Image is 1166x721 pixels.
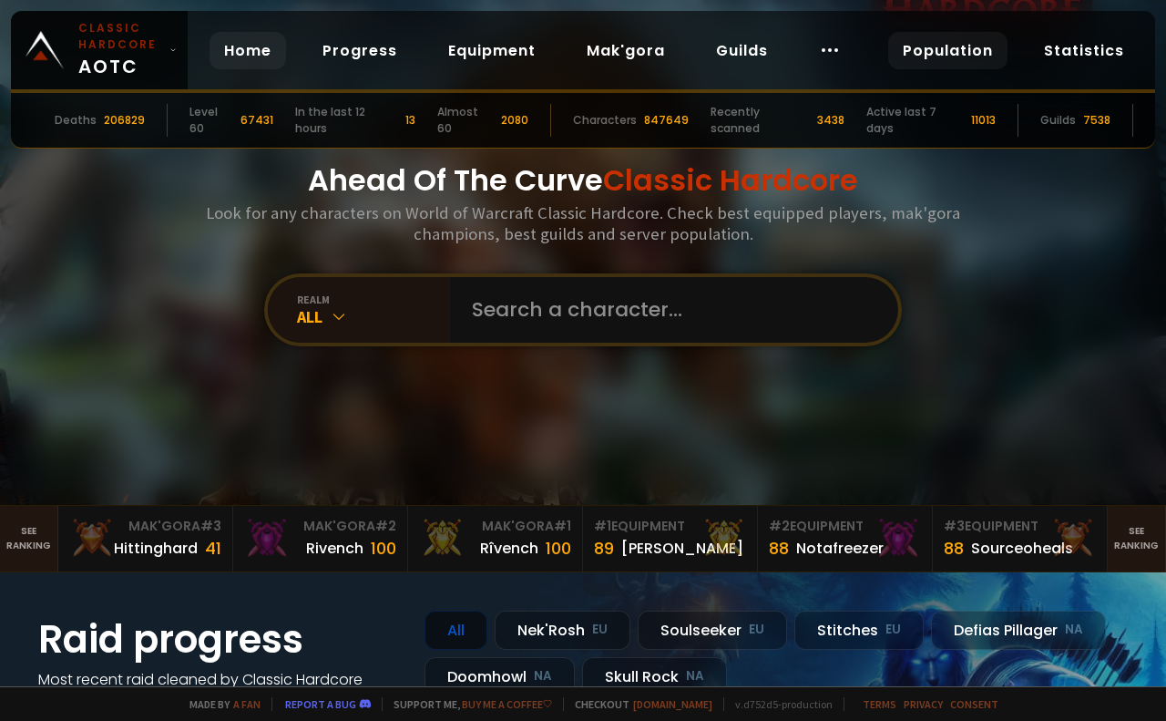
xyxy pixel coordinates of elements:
div: 89 [594,536,614,561]
a: Mak'Gora#3Hittinghard41 [58,506,233,572]
span: Made by [179,697,261,711]
div: 100 [371,536,396,561]
a: Report a bug [285,697,356,711]
span: # 3 [944,517,965,535]
small: NA [686,667,704,685]
a: Statistics [1029,32,1139,69]
a: #1Equipment89[PERSON_NAME] [583,506,758,572]
div: Level 60 [189,104,233,137]
a: Guilds [701,32,782,69]
span: # 2 [375,517,396,535]
a: Seeranking [1108,506,1166,572]
h1: Raid progress [38,611,403,668]
div: Recently scanned [711,104,809,137]
a: Classic HardcoreAOTC [11,11,188,89]
div: Characters [573,112,637,129]
a: Equipment [434,32,550,69]
div: [PERSON_NAME] [621,537,743,560]
div: Rîvench [480,537,538,560]
span: AOTC [78,20,162,80]
div: 11013 [971,112,996,129]
a: Terms [863,697,896,711]
span: # 1 [554,517,571,535]
div: 3438 [817,112,844,129]
a: Privacy [904,697,943,711]
div: 100 [546,536,571,561]
small: Classic Hardcore [78,20,162,53]
div: 2080 [501,112,528,129]
div: Nek'Rosh [495,611,630,650]
div: Rivench [306,537,363,560]
span: v. d752d5 - production [723,697,833,711]
h3: Look for any characters on World of Warcraft Classic Hardcore. Check best equipped players, mak'g... [199,202,967,244]
a: Mak'Gora#2Rivench100 [233,506,408,572]
a: Mak'Gora#1Rîvench100 [408,506,583,572]
div: Equipment [594,517,746,536]
h1: Ahead Of The Curve [308,159,858,202]
div: Hittinghard [114,537,198,560]
a: #2Equipment88Notafreezer [758,506,933,572]
span: # 1 [594,517,611,535]
div: Deaths [55,112,97,129]
div: 41 [205,536,221,561]
div: realm [297,293,450,306]
div: 88 [944,536,964,561]
div: Mak'Gora [419,517,571,536]
div: Stitches [794,611,924,650]
a: Mak'gora [572,32,680,69]
div: In the last 12 hours [295,104,398,137]
a: [DOMAIN_NAME] [633,697,712,711]
div: Defias Pillager [931,611,1106,650]
input: Search a character... [461,277,876,343]
h4: Most recent raid cleaned by Classic Hardcore guilds [38,668,403,714]
div: Sourceoheals [971,537,1073,560]
small: EU [749,621,764,639]
a: Progress [308,32,412,69]
div: Equipment [944,517,1096,536]
div: Skull Rock [582,657,727,696]
div: Equipment [769,517,921,536]
span: # 2 [769,517,790,535]
small: NA [534,667,552,685]
div: Almost 60 [437,104,494,137]
div: 88 [769,536,789,561]
div: Guilds [1040,112,1076,129]
div: 206829 [104,112,145,129]
div: Mak'Gora [69,517,221,536]
a: #3Equipment88Sourceoheals [933,506,1108,572]
small: NA [1065,621,1083,639]
a: Buy me a coffee [462,697,552,711]
a: Population [888,32,1007,69]
small: EU [592,621,608,639]
div: 847649 [644,112,689,129]
a: a fan [233,697,261,711]
div: Soulseeker [638,611,787,650]
div: Doomhowl [424,657,575,696]
div: All [424,611,487,650]
div: 7538 [1083,112,1110,129]
div: Active last 7 days [866,104,964,137]
span: Classic Hardcore [603,160,858,201]
span: Checkout [563,697,712,711]
div: All [297,306,450,327]
a: Consent [950,697,998,711]
small: EU [885,621,901,639]
div: 13 [405,112,415,129]
span: Support me, [382,697,552,711]
a: Home [210,32,286,69]
div: 67431 [240,112,273,129]
div: Notafreezer [796,537,884,560]
div: Mak'Gora [244,517,396,536]
span: # 3 [200,517,221,535]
